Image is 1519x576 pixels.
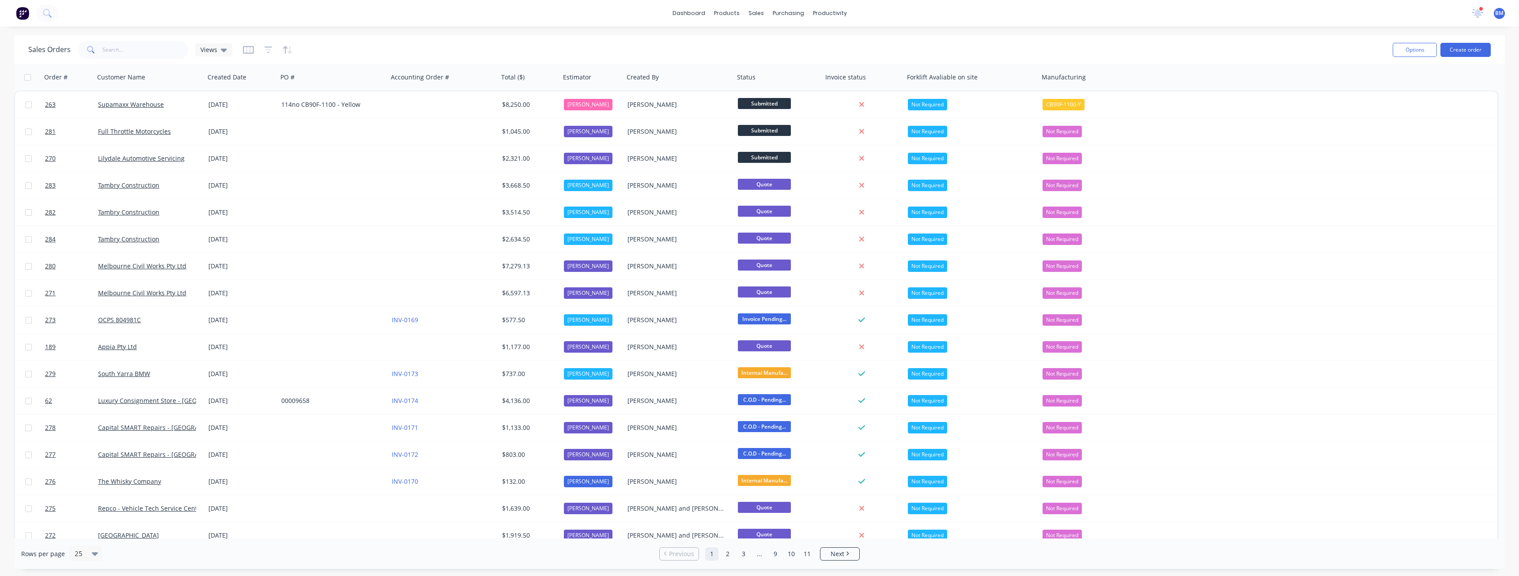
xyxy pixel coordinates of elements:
[738,313,791,324] span: Invoice Pending...
[908,530,947,541] div: Not Required
[1043,207,1082,218] button: Not Required
[208,289,274,297] div: [DATE]
[1042,73,1086,82] div: Manufacturing
[1046,289,1078,297] span: Not Required
[45,369,56,378] span: 279
[627,343,725,351] div: [PERSON_NAME]
[564,99,612,110] div: [PERSON_NAME]
[564,395,612,407] div: [PERSON_NAME]
[627,396,725,405] div: [PERSON_NAME]
[98,504,204,512] a: Repco - Vehicle Tech Service Centre
[1043,449,1082,460] button: Not Required
[281,396,379,405] div: 00009658
[721,547,734,561] a: Page 2
[45,280,98,306] a: 271
[738,394,791,405] span: C.O.D - Pending...
[45,504,56,513] span: 275
[45,262,56,271] span: 280
[392,423,418,432] a: INV-0171
[1046,235,1078,244] span: Not Required
[801,547,814,561] a: Page 11
[1043,476,1082,487] button: Not Required
[98,100,164,109] a: Supamaxx Warehouse
[16,7,29,20] img: Factory
[908,207,947,218] div: Not Required
[564,341,612,353] div: [PERSON_NAME]
[564,180,612,191] div: [PERSON_NAME]
[627,450,725,459] div: [PERSON_NAME]
[1043,287,1082,299] button: Not Required
[1043,180,1082,191] button: Not Required
[1043,153,1082,164] button: Not Required
[45,414,98,441] a: 278
[98,289,186,297] a: Melbourne Civil Works Pty Ltd
[208,208,274,217] div: [DATE]
[738,125,791,136] span: Submitted
[1440,43,1491,57] button: Create order
[1043,503,1082,514] button: Not Required
[392,450,418,459] a: INV-0172
[98,423,232,432] a: Capital SMART Repairs - [GEOGRAPHIC_DATA]
[738,502,791,513] span: Quote
[908,153,947,164] div: Not Required
[208,504,274,513] div: [DATE]
[45,154,56,163] span: 270
[669,550,694,558] span: Previous
[564,207,612,218] div: [PERSON_NAME]
[45,522,98,549] a: 272
[744,7,768,20] div: sales
[564,260,612,272] div: [PERSON_NAME]
[45,396,52,405] span: 62
[45,253,98,279] a: 280
[98,369,150,378] a: South Yarra BMW
[200,45,217,54] span: Views
[668,7,710,20] a: dashboard
[45,334,98,360] a: 189
[564,449,612,460] div: [PERSON_NAME]
[1046,262,1078,271] span: Not Required
[1046,181,1078,190] span: Not Required
[1046,154,1078,163] span: Not Required
[45,100,56,109] span: 263
[1046,477,1078,486] span: Not Required
[738,98,791,109] span: Submitted
[627,531,725,540] div: [PERSON_NAME] and [PERSON_NAME]
[627,423,725,432] div: [PERSON_NAME]
[98,208,159,216] a: Tambry Construction
[908,180,947,191] div: Not Required
[627,235,725,244] div: [PERSON_NAME]
[98,477,161,486] a: The Whisky Company
[45,118,98,145] a: 281
[502,289,554,297] div: $6,597.13
[738,286,791,297] span: Quote
[908,368,947,380] div: Not Required
[502,262,554,271] div: $7,279.13
[1043,99,1084,110] button: CB90F-1100-Y
[907,73,978,82] div: Forklift Avaliable on site
[1046,450,1078,459] span: Not Required
[908,314,947,326] div: Not Required
[208,181,274,190] div: [DATE]
[281,100,379,109] div: 114no CB90F-1100 - Yellow
[98,262,186,270] a: Melbourne Civil Works Pty Ltd
[45,450,56,459] span: 277
[908,449,947,460] div: Not Required
[908,422,947,433] div: Not Required
[45,91,98,118] a: 263
[208,262,274,271] div: [DATE]
[502,235,554,244] div: $2,634.50
[97,73,145,82] div: Customer Name
[102,41,189,59] input: Search...
[627,369,725,378] div: [PERSON_NAME]
[28,45,71,54] h1: Sales Orders
[564,314,612,326] div: [PERSON_NAME]
[208,154,274,163] div: [DATE]
[98,396,243,405] a: Luxury Consignment Store - [GEOGRAPHIC_DATA]
[564,368,612,380] div: [PERSON_NAME]
[502,154,554,163] div: $2,321.00
[1046,100,1081,109] span: CB90F-1100-Y
[45,441,98,468] a: 277
[45,531,56,540] span: 272
[1043,368,1082,380] button: Not Required
[627,477,725,486] div: [PERSON_NAME]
